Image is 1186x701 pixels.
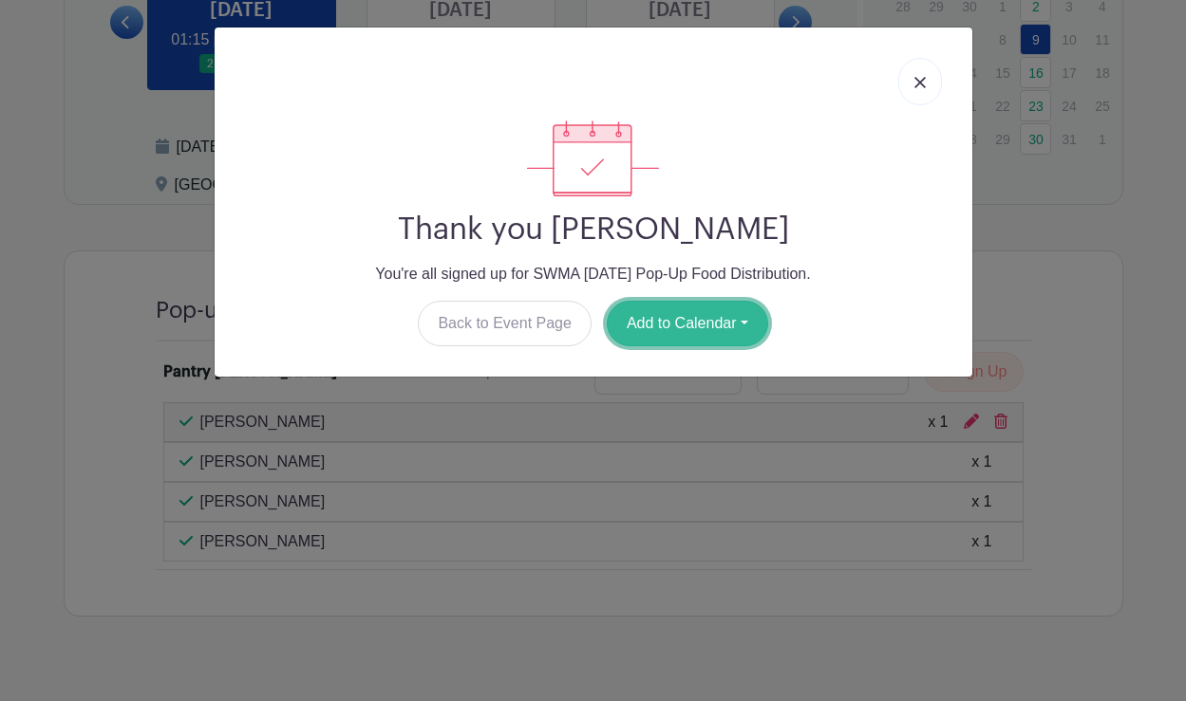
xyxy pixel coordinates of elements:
img: signup_complete-c468d5dda3e2740ee63a24cb0ba0d3ce5d8a4ecd24259e683200fb1569d990c8.svg [527,120,658,196]
h2: Thank you [PERSON_NAME] [230,212,957,248]
p: You're all signed up for SWMA [DATE] Pop-Up Food Distribution. [230,263,957,286]
a: Back to Event Page [418,301,592,346]
button: Add to Calendar [607,301,768,346]
img: close_button-5f87c8562297e5c2d7936805f587ecaba9071eb48480494691a3f1689db116b3.svg [914,77,926,88]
